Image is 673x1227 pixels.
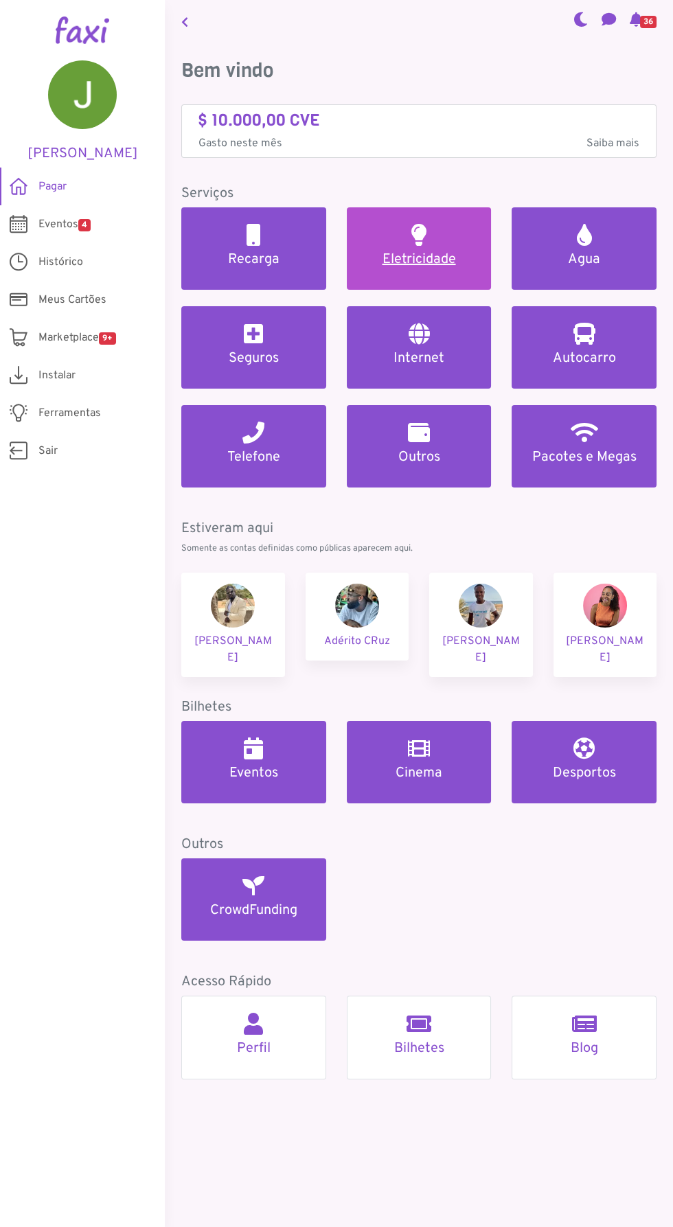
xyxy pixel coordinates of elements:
a: Pacotes e Megas [512,405,657,488]
a: Eventos [181,721,326,803]
a: Eletricidade [347,207,492,290]
h5: Acesso Rápido [181,974,657,990]
a: Outros [347,405,492,488]
img: Cé Fernandes [459,584,503,628]
h5: Perfil [198,1040,309,1057]
h5: Cinema [363,765,475,781]
p: Gasto neste mês [198,135,639,152]
img: Adérito CRuz [335,584,379,628]
a: Danila Silva [PERSON_NAME] [554,573,657,677]
h5: CrowdFunding [198,902,310,919]
a: Perfil [181,996,326,1079]
a: Adérito CRuz Adérito CRuz [306,573,409,661]
span: Sair [38,443,58,459]
h5: Agua [528,251,640,268]
span: Marketplace [38,330,116,346]
h5: Eletricidade [363,251,475,268]
a: [PERSON_NAME] [21,60,144,162]
a: Seguros [181,306,326,389]
span: 4 [78,219,91,231]
a: Blog [512,996,657,1079]
a: Cé Fernandes [PERSON_NAME] [429,573,533,677]
h5: Estiveram aqui [181,520,657,537]
h5: Internet [363,350,475,367]
span: Saiba mais [586,135,639,152]
h5: Eventos [198,765,310,781]
a: Bilhetes [347,996,492,1079]
a: $ 10.000,00 CVE Gasto neste mêsSaiba mais [198,111,639,152]
a: Autocarro [512,306,657,389]
h5: Outros [181,836,657,853]
p: Adérito CRuz [317,633,398,650]
span: Meus Cartões [38,292,106,308]
p: Somente as contas definidas como públicas aparecem aqui. [181,542,657,555]
h5: Autocarro [528,350,640,367]
p: [PERSON_NAME] [564,633,646,666]
p: [PERSON_NAME] [440,633,522,666]
span: 9+ [99,332,116,345]
a: Cinema [347,721,492,803]
span: 36 [640,16,657,28]
a: Anax Andrade [PERSON_NAME] [181,573,285,677]
h5: [PERSON_NAME] [21,146,144,162]
h5: Outros [363,449,475,466]
h5: Recarga [198,251,310,268]
a: Agua [512,207,657,290]
h4: $ 10.000,00 CVE [198,111,639,130]
h5: Telefone [198,449,310,466]
a: Telefone [181,405,326,488]
span: Ferramentas [38,405,101,422]
h5: Seguros [198,350,310,367]
a: Internet [347,306,492,389]
p: [PERSON_NAME] [192,633,274,666]
a: Desportos [512,721,657,803]
h5: Desportos [528,765,640,781]
span: Histórico [38,254,83,271]
h5: Bilhetes [364,1040,475,1057]
img: Danila Silva [583,584,627,628]
span: Instalar [38,367,76,384]
h3: Bem vindo [181,59,657,82]
h5: Pacotes e Megas [528,449,640,466]
a: CrowdFunding [181,858,326,941]
h5: Bilhetes [181,699,657,715]
h5: Blog [529,1040,639,1057]
h5: Serviços [181,185,657,202]
span: Eventos [38,216,91,233]
img: Anax Andrade [211,584,255,628]
span: Pagar [38,179,67,195]
a: Recarga [181,207,326,290]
